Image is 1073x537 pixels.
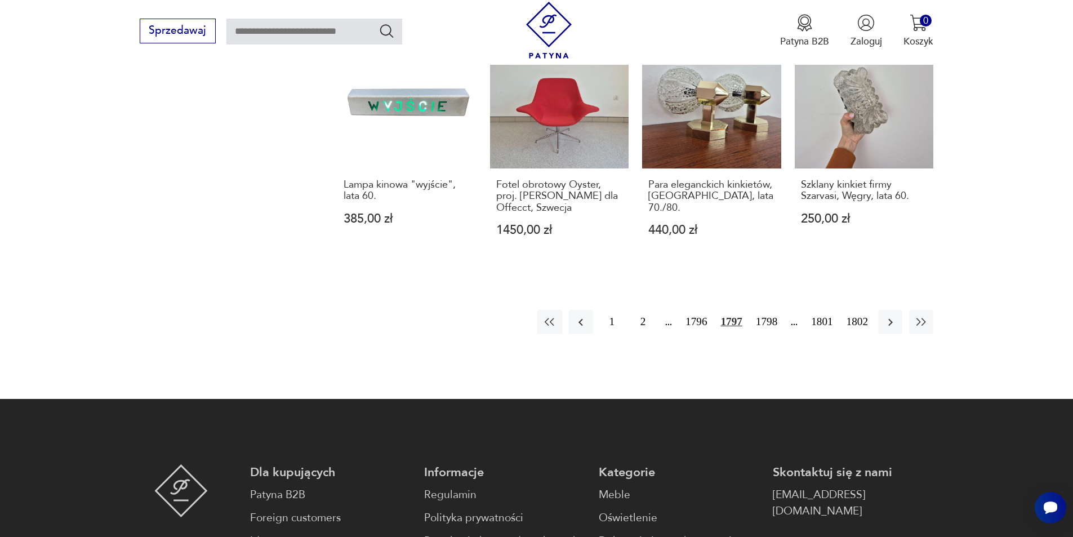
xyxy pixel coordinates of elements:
[648,179,775,214] h3: Para eleganckich kinkietów, [GEOGRAPHIC_DATA], lata 70./80.
[599,464,759,481] p: Kategorie
[344,213,470,225] p: 385,00 zł
[843,310,871,334] button: 1802
[140,27,216,36] a: Sprzedawaj
[851,35,882,48] p: Zaloguj
[496,224,623,236] p: 1450,00 zł
[808,310,836,334] button: 1801
[424,487,585,503] a: Regulamin
[851,14,882,48] button: Zaloguj
[920,15,932,26] div: 0
[496,179,623,214] h3: Fotel obrotowy Oyster, proj. [PERSON_NAME] dla Offecct, Szwecja
[801,213,928,225] p: 250,00 zł
[490,29,629,263] a: Produkt wyprzedanyFotel obrotowy Oyster, proj. M. Sodeau dla Offecct, SzwecjaFotel obrotowy Oyste...
[424,464,585,481] p: Informacje
[379,23,395,39] button: Szukaj
[600,310,624,334] button: 1
[648,224,775,236] p: 440,00 zł
[773,487,933,520] a: [EMAIL_ADDRESS][DOMAIN_NAME]
[424,510,585,526] a: Polityka prywatności
[154,464,208,517] img: Patyna - sklep z meblami i dekoracjami vintage
[599,510,759,526] a: Oświetlenie
[773,464,933,481] p: Skontaktuj się z nami
[903,35,933,48] p: Koszyk
[682,310,710,334] button: 1796
[250,510,411,526] a: Foreign customers
[344,179,470,202] h3: Lampa kinowa "wyjście", lata 60.
[337,29,477,263] a: Produkt wyprzedanyLampa kinowa "wyjście", lata 60.Lampa kinowa "wyjście", lata 60.385,00 zł
[796,14,813,32] img: Ikona medalu
[780,14,829,48] button: Patyna B2B
[780,14,829,48] a: Ikona medaluPatyna B2B
[857,14,875,32] img: Ikonka użytkownika
[910,14,927,32] img: Ikona koszyka
[795,29,934,263] a: Produkt wyprzedanySzklany kinkiet firmy Szarvasi, Węgry, lata 60.Szklany kinkiet firmy Szarvasi, ...
[140,19,216,43] button: Sprzedawaj
[250,487,411,503] a: Patyna B2B
[599,487,759,503] a: Meble
[780,35,829,48] p: Patyna B2B
[753,310,781,334] button: 1798
[520,2,577,59] img: Patyna - sklep z meblami i dekoracjami vintage
[250,464,411,481] p: Dla kupujących
[903,14,933,48] button: 0Koszyk
[1035,492,1066,523] iframe: Smartsupp widget button
[801,179,928,202] h3: Szklany kinkiet firmy Szarvasi, Węgry, lata 60.
[717,310,745,334] button: 1797
[642,29,781,263] a: Produkt wyprzedanyPara eleganckich kinkietów, Niemcy, lata 70./80.Para eleganckich kinkietów, [GE...
[631,310,655,334] button: 2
